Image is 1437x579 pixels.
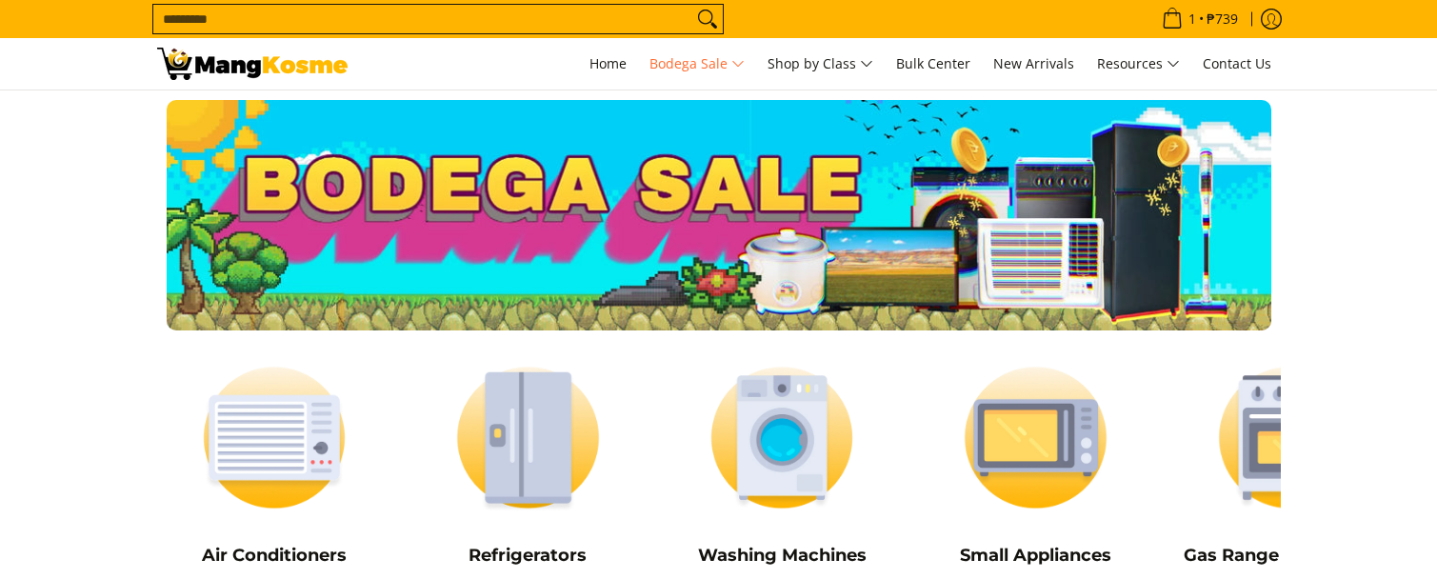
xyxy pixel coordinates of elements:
span: Shop by Class [768,52,873,76]
img: Refrigerators [410,349,646,526]
span: • [1156,9,1244,30]
a: Bulk Center [887,38,980,90]
span: Home [589,54,627,72]
nav: Main Menu [367,38,1281,90]
span: Bulk Center [896,54,970,72]
h5: Small Appliances [918,545,1153,567]
img: Bodega Sale l Mang Kosme: Cost-Efficient &amp; Quality Home Appliances [157,48,348,80]
h5: Washing Machines [665,545,900,567]
img: Air Conditioners [157,349,392,526]
span: New Arrivals [993,54,1074,72]
img: Washing Machines [665,349,900,526]
span: Resources [1097,52,1180,76]
a: Home [580,38,636,90]
a: Bodega Sale [640,38,754,90]
img: Small Appliances [918,349,1153,526]
a: Shop by Class [758,38,883,90]
a: New Arrivals [984,38,1084,90]
a: Resources [1088,38,1189,90]
h5: Gas Range and Cookers [1172,545,1407,567]
span: Bodega Sale [649,52,745,76]
img: Cookers [1172,349,1407,526]
h5: Air Conditioners [157,545,392,567]
span: ₱739 [1204,12,1241,26]
button: Search [692,5,723,33]
span: 1 [1186,12,1199,26]
a: Contact Us [1193,38,1281,90]
h5: Refrigerators [410,545,646,567]
span: Contact Us [1203,54,1271,72]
